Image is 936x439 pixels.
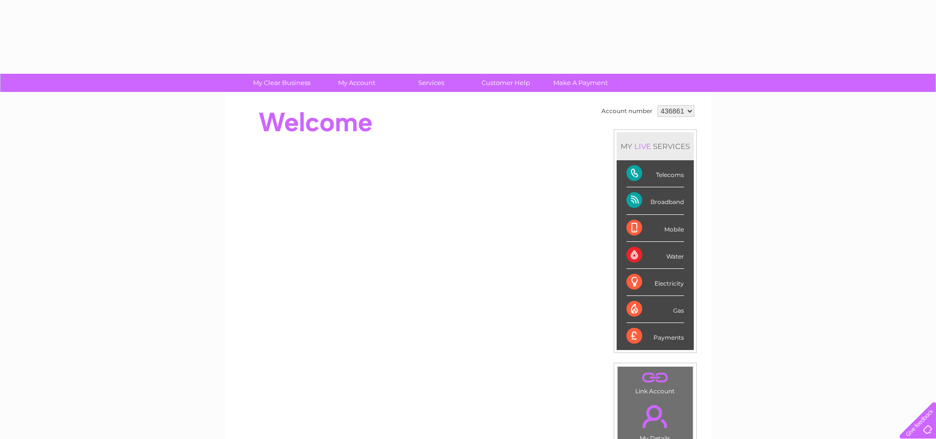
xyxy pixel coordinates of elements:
div: LIVE [632,142,653,151]
div: Mobile [626,215,684,242]
td: Account number [599,103,655,119]
a: My Clear Business [241,74,322,92]
div: Broadband [626,187,684,214]
div: Water [626,242,684,269]
a: My Account [316,74,397,92]
a: . [620,399,690,434]
div: Gas [626,296,684,323]
a: Customer Help [465,74,546,92]
td: Link Account [617,366,693,397]
div: MY SERVICES [617,132,694,160]
div: Payments [626,323,684,350]
div: Electricity [626,269,684,296]
a: Services [391,74,472,92]
a: Make A Payment [540,74,621,92]
a: . [620,369,690,386]
div: Telecoms [626,160,684,187]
